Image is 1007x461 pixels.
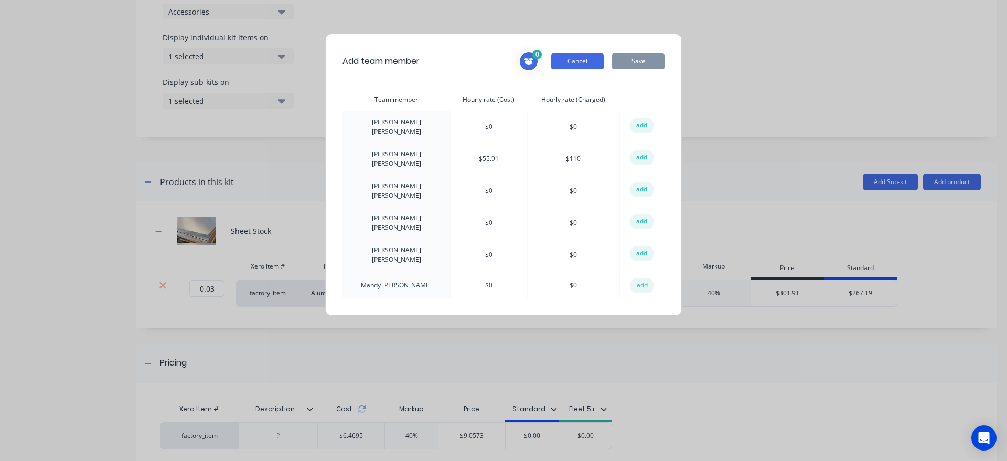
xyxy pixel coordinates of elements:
[527,143,619,175] td: $ 110
[343,207,451,239] td: [PERSON_NAME] [PERSON_NAME]
[343,175,451,207] td: [PERSON_NAME] [PERSON_NAME]
[450,271,527,301] td: $ 0
[630,278,654,294] button: add
[342,55,420,68] span: Add team member
[527,89,619,111] th: Hourly rate (Charged)
[630,118,654,134] button: add
[343,143,451,175] td: [PERSON_NAME] [PERSON_NAME]
[450,207,527,239] td: $ 0
[450,175,527,207] td: $ 0
[630,246,654,262] button: add
[630,150,654,166] button: add
[343,89,451,111] th: Team member
[971,425,997,451] div: Open Intercom Messenger
[527,175,619,207] td: $ 0
[450,111,527,143] td: $ 0
[527,271,619,301] td: $ 0
[527,239,619,271] td: $ 0
[450,89,527,111] th: Hourly rate (Cost)
[532,50,542,59] span: 0
[630,182,654,198] button: add
[612,53,665,69] button: Save
[343,239,451,271] td: [PERSON_NAME] [PERSON_NAME]
[343,271,451,301] td: Mandy [PERSON_NAME]
[450,143,527,175] td: $ 55.91
[551,53,604,69] button: Cancel
[619,89,664,111] th: action
[450,239,527,271] td: $ 0
[343,111,451,143] td: [PERSON_NAME] [PERSON_NAME]
[630,214,654,230] button: add
[527,111,619,143] td: $ 0
[527,207,619,239] td: $ 0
